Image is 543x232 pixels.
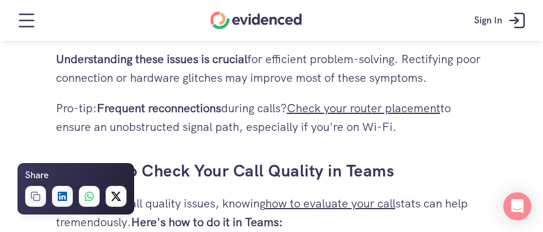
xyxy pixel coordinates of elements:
a: 1.2 How to Check Your Call Quality in Teams [56,160,395,181]
h6: Share [25,168,48,183]
strong: Here's how to do it in Teams: [131,214,283,230]
p: Sign In [474,13,502,28]
p: When facing call quality issues, knowing stats can help tremendously. [56,194,488,231]
a: Home [211,12,302,29]
strong: Frequent reconnections [97,101,221,116]
a: Sign In [465,3,537,38]
a: how to evaluate your call [265,196,395,211]
div: Open Intercom Messenger [503,192,531,220]
a: Check your router placement [287,101,440,116]
p: Pro-tip: during calls? to ensure an unobstructed signal path, especially if you're on Wi-Fi. [56,99,488,136]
